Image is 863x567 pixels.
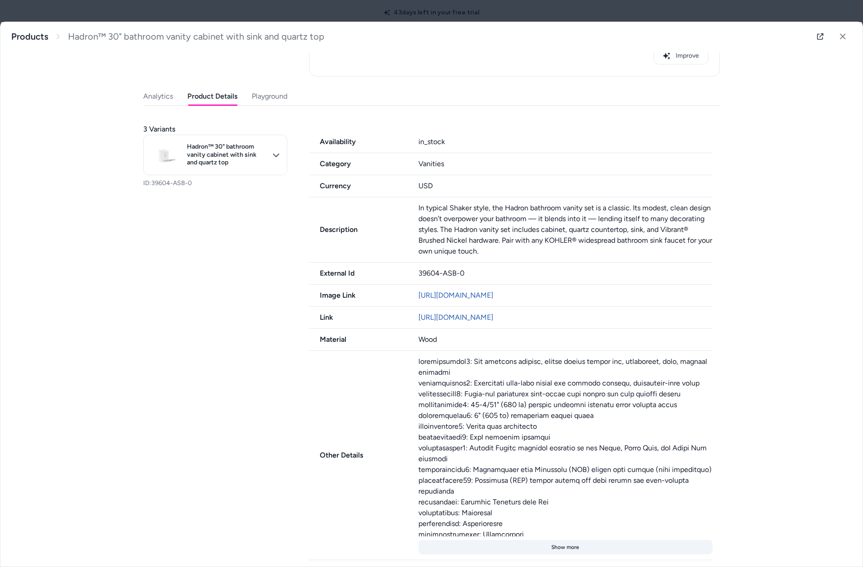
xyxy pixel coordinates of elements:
div: loremipsumdol3: Sit ametcons adipisc, elitse doeius tempor inc, utlaboreet, dolo, magnaal enimadm... [418,356,713,536]
span: Hadron™ 30" bathroom vanity cabinet with sink and quartz top [187,143,267,167]
div: Wood [418,334,713,345]
button: Playground [252,87,287,105]
img: 39604-ASB-0_ISO_d2c0040513_rgb [145,137,182,173]
span: Availability [309,136,408,147]
div: in_stock [418,136,713,147]
button: Product Details [187,87,237,105]
button: Show more [418,540,713,554]
span: Other Details [309,450,408,461]
span: 3 Variants [143,124,175,135]
span: Image Link [309,290,408,301]
span: External Id [309,268,408,279]
button: Hadron™ 30" bathroom vanity cabinet with sink and quartz top [143,135,287,175]
span: Currency [309,181,408,191]
a: [URL][DOMAIN_NAME] [418,291,493,299]
a: Products [11,31,48,42]
button: Analytics [143,87,173,105]
span: Link [309,312,408,323]
nav: breadcrumb [11,31,324,42]
div: USD [418,181,713,191]
a: [URL][DOMAIN_NAME] [418,313,493,322]
span: Description [309,224,408,235]
p: In typical Shaker style, the Hadron bathroom vanity set is a classic. Its modest, clean design do... [418,203,713,257]
p: ID: 39604-ASB-0 [143,179,287,188]
span: Category [309,159,408,169]
span: Hadron™ 30" bathroom vanity cabinet with sink and quartz top [68,31,324,42]
button: Improve [654,47,709,64]
div: Vanities [418,159,713,169]
div: 39604-ASB-0 [418,268,713,279]
span: Material [309,334,408,345]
